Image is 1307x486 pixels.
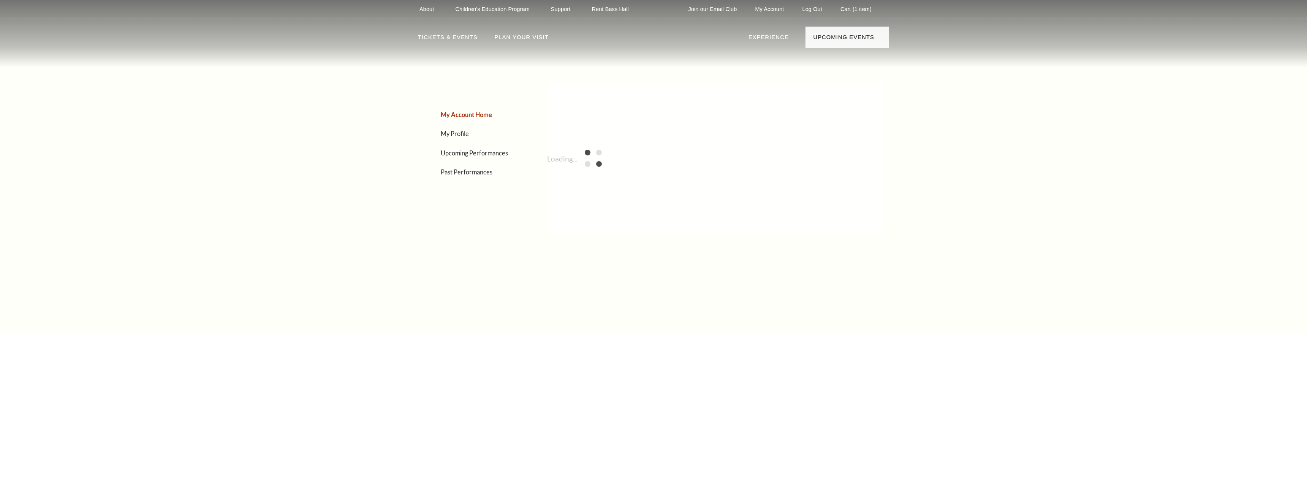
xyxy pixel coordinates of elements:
p: Experience [748,33,789,46]
a: My Account Home [441,111,492,118]
p: Support [551,6,571,13]
a: My Profile [441,130,469,137]
p: Plan Your Visit [494,33,548,46]
a: Past Performances [441,168,492,176]
p: Children's Education Program [455,6,529,13]
p: Tickets & Events [418,33,478,46]
p: Upcoming Events [813,33,874,46]
p: Rent Bass Hall [592,6,629,13]
a: Upcoming Performances [441,149,508,157]
p: About [419,6,434,13]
